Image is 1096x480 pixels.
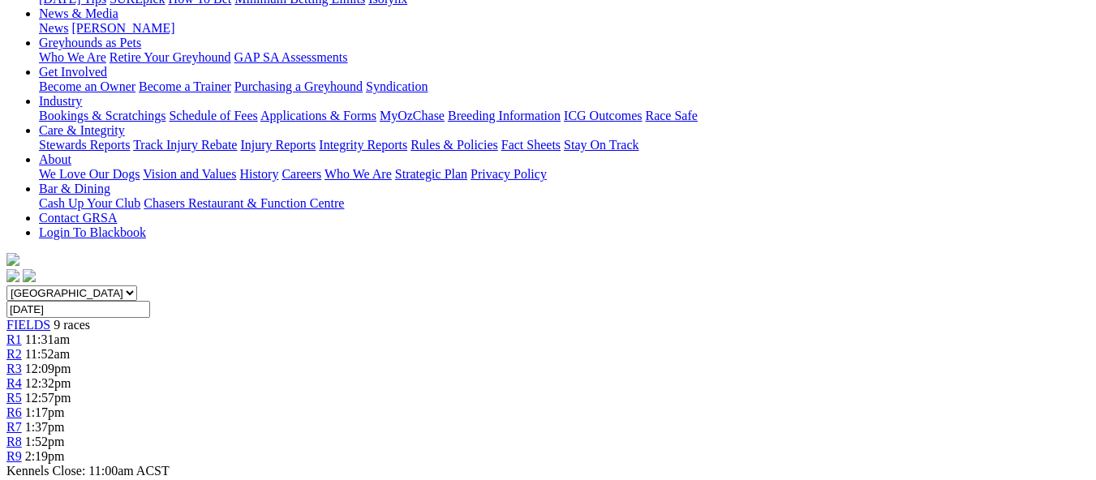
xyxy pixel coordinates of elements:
span: 2:19pm [25,449,65,463]
a: Vision and Values [143,167,236,181]
span: Kennels Close: 11:00am ACST [6,464,170,478]
a: FIELDS [6,318,50,332]
a: Contact GRSA [39,211,117,225]
a: About [39,152,71,166]
a: Privacy Policy [471,167,547,181]
a: R5 [6,391,22,405]
a: Greyhounds as Pets [39,36,141,49]
a: R7 [6,420,22,434]
a: Become a Trainer [139,79,231,93]
a: Track Injury Rebate [133,138,237,152]
span: 12:57pm [25,391,71,405]
a: Careers [282,167,321,181]
span: 12:32pm [25,376,71,390]
a: Syndication [366,79,428,93]
a: Applications & Forms [260,109,376,122]
span: 9 races [54,318,90,332]
a: R9 [6,449,22,463]
a: [PERSON_NAME] [71,21,174,35]
span: 11:31am [25,332,70,346]
a: Purchasing a Greyhound [234,79,363,93]
a: Breeding Information [448,109,561,122]
a: News & Media [39,6,118,20]
a: MyOzChase [380,109,445,122]
a: R2 [6,347,22,361]
a: Integrity Reports [319,138,407,152]
a: Stewards Reports [39,138,130,152]
div: About [39,167,1090,182]
a: Become an Owner [39,79,135,93]
a: Chasers Restaurant & Function Centre [144,196,344,210]
a: Bar & Dining [39,182,110,195]
a: Care & Integrity [39,123,125,137]
a: R8 [6,435,22,448]
a: Schedule of Fees [169,109,257,122]
span: 1:17pm [25,405,65,419]
a: Cash Up Your Club [39,196,140,210]
a: Bookings & Scratchings [39,109,165,122]
a: Stay On Track [564,138,638,152]
a: Industry [39,94,82,108]
span: 1:37pm [25,420,65,434]
a: Rules & Policies [410,138,498,152]
a: Strategic Plan [395,167,467,181]
a: R3 [6,362,22,375]
a: GAP SA Assessments [234,50,348,64]
a: Who We Are [325,167,392,181]
div: Bar & Dining [39,196,1090,211]
a: History [239,167,278,181]
a: R6 [6,405,22,419]
a: Injury Reports [240,138,316,152]
span: 1:52pm [25,435,65,448]
input: Select date [6,301,150,318]
div: Greyhounds as Pets [39,50,1090,65]
a: Login To Blackbook [39,225,146,239]
a: ICG Outcomes [564,109,642,122]
a: News [39,21,68,35]
img: facebook.svg [6,269,19,282]
div: Care & Integrity [39,138,1090,152]
img: twitter.svg [23,269,36,282]
img: logo-grsa-white.png [6,253,19,266]
div: Industry [39,109,1090,123]
a: Retire Your Greyhound [110,50,231,64]
span: 11:52am [25,347,70,361]
a: R1 [6,332,22,346]
a: Who We Are [39,50,106,64]
div: News & Media [39,21,1090,36]
span: 12:09pm [25,362,71,375]
a: Fact Sheets [501,138,561,152]
a: R4 [6,376,22,390]
a: We Love Our Dogs [39,167,140,181]
a: Race Safe [645,109,697,122]
a: Get Involved [39,65,107,79]
div: Get Involved [39,79,1090,94]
